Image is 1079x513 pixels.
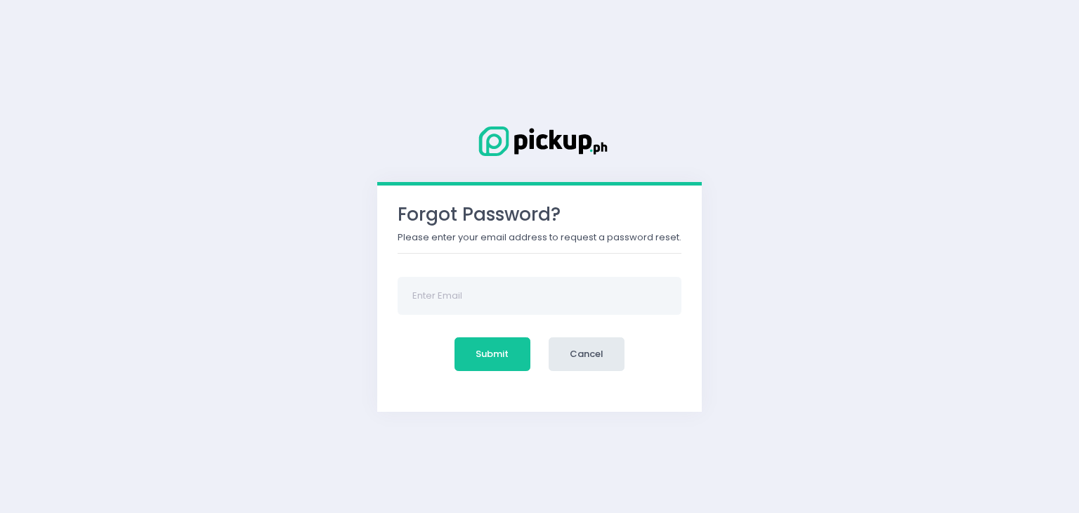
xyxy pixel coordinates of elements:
[539,330,634,377] a: Cancel
[549,337,625,371] button: Cancel
[398,277,681,315] input: Enter Email
[455,337,530,371] button: Submit
[398,204,681,226] h3: Forgot Password?
[398,230,681,245] p: Please enter your email address to request a password reset.
[469,124,610,159] img: Logo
